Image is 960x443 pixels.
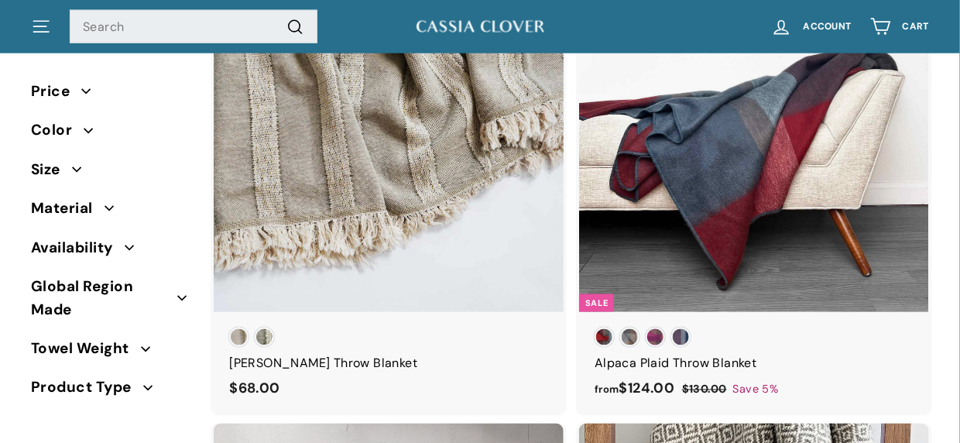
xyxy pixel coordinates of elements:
[31,236,125,259] span: Availability
[595,379,674,398] span: $124.00
[31,373,189,411] button: Product Type
[31,115,189,153] button: Color
[762,4,861,50] a: Account
[31,338,141,361] span: Towel Weight
[861,4,938,50] a: Cart
[903,22,929,32] span: Cart
[595,354,914,374] div: Alpaca Plaid Throw Blanket
[595,383,619,397] span: from
[31,334,189,373] button: Towel Weight
[31,118,84,142] span: Color
[70,10,317,44] input: Search
[733,381,779,399] span: Save 5%
[31,232,189,271] button: Availability
[804,22,852,32] span: Account
[31,197,105,220] span: Material
[31,376,143,400] span: Product Type
[31,275,177,322] span: Global Region Made
[579,294,614,312] div: Sale
[31,271,189,334] button: Global Region Made
[31,80,81,103] span: Price
[31,193,189,232] button: Material
[31,158,72,181] span: Size
[31,154,189,193] button: Size
[229,354,548,374] div: [PERSON_NAME] Throw Blanket
[682,383,727,397] span: $130.00
[229,379,279,398] span: $68.00
[31,76,189,115] button: Price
